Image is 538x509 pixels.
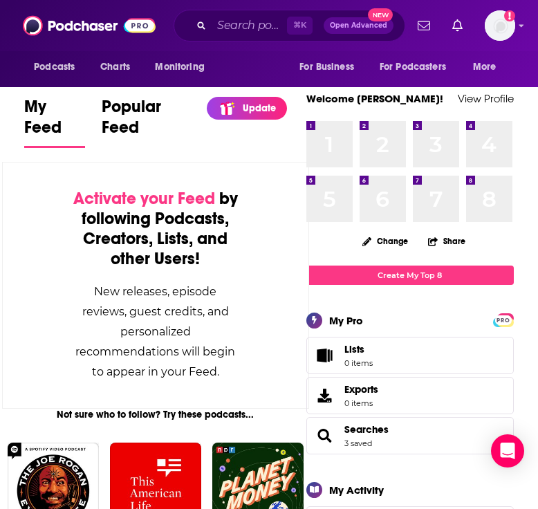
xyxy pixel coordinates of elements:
[243,102,276,114] p: Update
[306,417,514,454] span: Searches
[91,54,138,80] a: Charts
[212,15,287,37] input: Search podcasts, credits, & more...
[344,383,378,396] span: Exports
[491,434,524,468] div: Open Intercom Messenger
[72,281,239,382] div: New releases, episode reviews, guest credits, and personalized recommendations will begin to appe...
[344,358,373,368] span: 0 items
[380,57,446,77] span: For Podcasters
[344,398,378,408] span: 0 items
[495,315,512,326] span: PRO
[306,337,514,374] a: Lists
[2,409,308,420] div: Not sure who to follow? Try these podcasts...
[306,377,514,414] a: Exports
[485,10,515,41] button: Show profile menu
[207,97,287,120] a: Update
[504,10,515,21] svg: Add a profile image
[73,188,215,209] span: Activate your Feed
[458,92,514,105] a: View Profile
[24,54,93,80] button: open menu
[485,10,515,41] img: User Profile
[34,57,75,77] span: Podcasts
[174,10,405,41] div: Search podcasts, credits, & more...
[306,92,443,105] a: Welcome [PERSON_NAME]!
[145,54,222,80] button: open menu
[102,96,198,146] span: Popular Feed
[306,266,514,284] a: Create My Top 8
[311,386,339,405] span: Exports
[368,8,393,21] span: New
[155,57,204,77] span: Monitoring
[344,343,373,355] span: Lists
[311,346,339,365] span: Lists
[485,10,515,41] span: Logged in as DaveReddy
[344,438,372,448] a: 3 saved
[344,343,364,355] span: Lists
[102,96,198,148] a: Popular Feed
[287,17,313,35] span: ⌘ K
[290,54,371,80] button: open menu
[329,483,384,497] div: My Activity
[100,57,130,77] span: Charts
[330,22,387,29] span: Open Advanced
[447,14,468,37] a: Show notifications dropdown
[299,57,354,77] span: For Business
[463,54,514,80] button: open menu
[72,189,239,269] div: by following Podcasts, Creators, Lists, and other Users!
[311,426,339,445] a: Searches
[427,228,466,254] button: Share
[324,17,393,34] button: Open AdvancedNew
[24,96,85,148] a: My Feed
[412,14,436,37] a: Show notifications dropdown
[24,96,85,146] span: My Feed
[344,423,389,436] a: Searches
[473,57,497,77] span: More
[23,12,156,39] img: Podchaser - Follow, Share and Rate Podcasts
[329,314,363,327] div: My Pro
[495,314,512,324] a: PRO
[354,232,416,250] button: Change
[371,54,466,80] button: open menu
